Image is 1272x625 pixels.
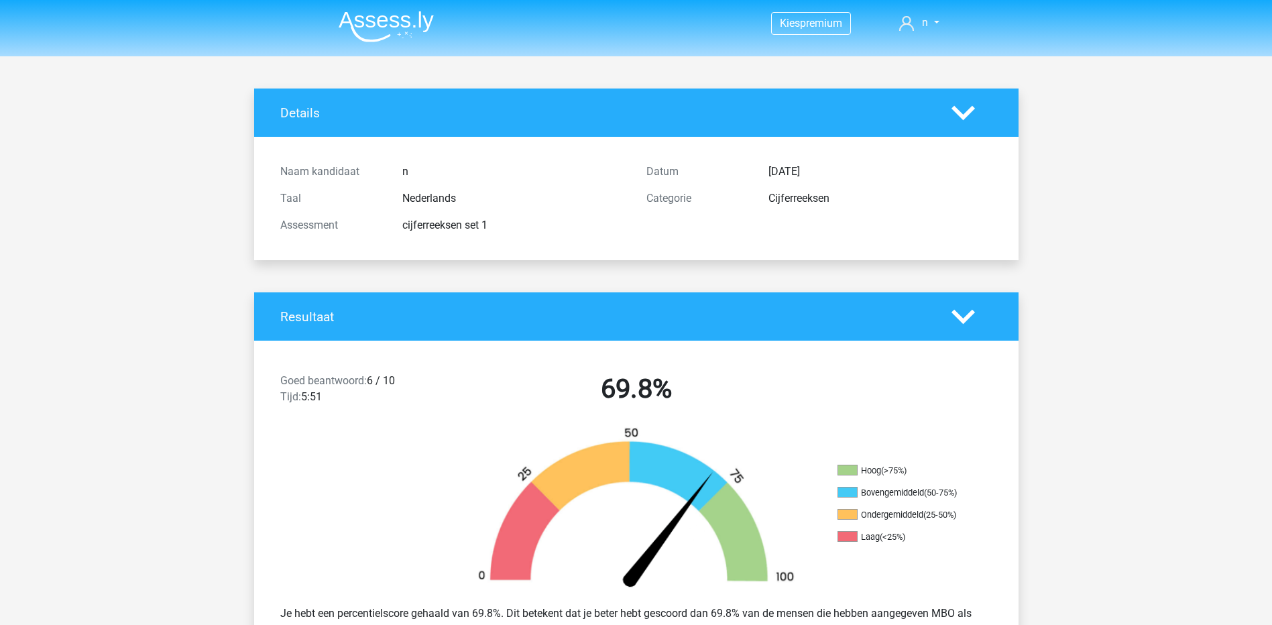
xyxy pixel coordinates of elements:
div: Cijferreeksen [758,190,1002,207]
span: premium [800,17,842,30]
div: Datum [636,164,758,180]
div: cijferreeksen set 1 [392,217,636,233]
a: n [894,15,944,31]
a: Kiespremium [772,14,850,32]
span: Tijd: [280,390,301,403]
div: Naam kandidaat [270,164,392,180]
div: (<25%) [880,532,905,542]
img: Assessly [339,11,434,42]
li: Laag [837,531,972,543]
li: Hoog [837,465,972,477]
span: n [922,16,928,29]
span: Kies [780,17,800,30]
div: (>75%) [881,465,907,475]
li: Bovengemiddeld [837,487,972,499]
li: Ondergemiddeld [837,509,972,521]
h4: Resultaat [280,309,931,325]
div: Categorie [636,190,758,207]
div: (25-50%) [923,510,956,520]
div: Nederlands [392,190,636,207]
h4: Details [280,105,931,121]
div: 6 / 10 5:51 [270,373,453,410]
div: (50-75%) [924,488,957,498]
span: Goed beantwoord: [280,374,367,387]
div: n [392,164,636,180]
h2: 69.8% [463,373,809,405]
img: 70.70fe67b65bcd.png [455,427,817,595]
div: Assessment [270,217,392,233]
div: [DATE] [758,164,1002,180]
div: Taal [270,190,392,207]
